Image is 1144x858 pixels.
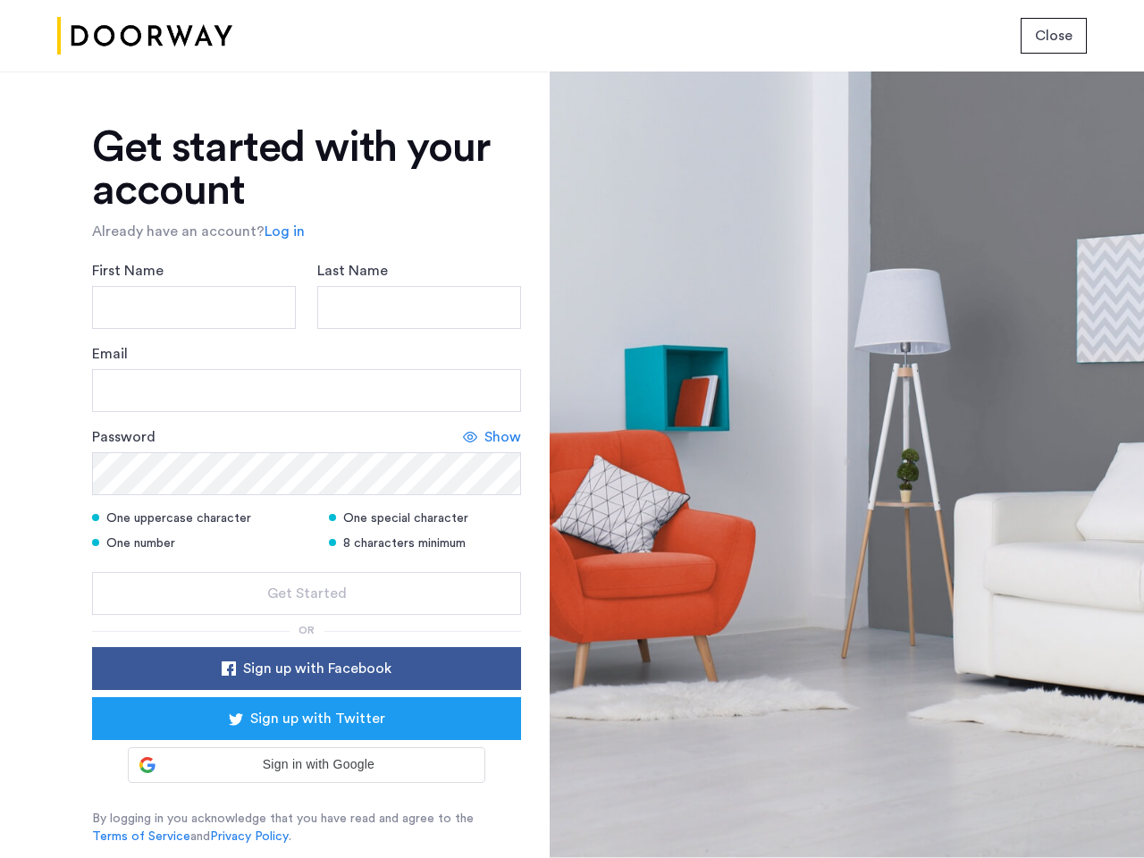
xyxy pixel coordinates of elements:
div: One uppercase character [92,509,307,527]
a: Terms of Service [92,828,190,845]
a: Log in [265,221,305,242]
h1: Get started with your account [92,126,521,212]
label: Email [92,343,128,365]
div: 8 characters minimum [329,534,521,552]
p: By logging in you acknowledge that you have read and agree to the and . [92,810,521,845]
span: Show [484,426,521,448]
button: button [92,697,521,740]
label: First Name [92,260,164,282]
label: Password [92,426,156,448]
button: button [1021,18,1087,54]
div: One number [92,534,307,552]
span: Sign up with Facebook [243,658,391,679]
span: Close [1035,25,1072,46]
span: Get Started [267,583,347,604]
div: Sign in with Google [128,747,485,783]
button: button [92,647,521,690]
button: button [92,572,521,615]
img: logo [57,3,232,70]
span: Sign up with Twitter [250,708,385,729]
span: Sign in with Google [163,755,474,774]
span: or [299,625,315,635]
a: Privacy Policy [210,828,289,845]
div: One special character [329,509,521,527]
span: Already have an account? [92,224,265,239]
label: Last Name [317,260,388,282]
